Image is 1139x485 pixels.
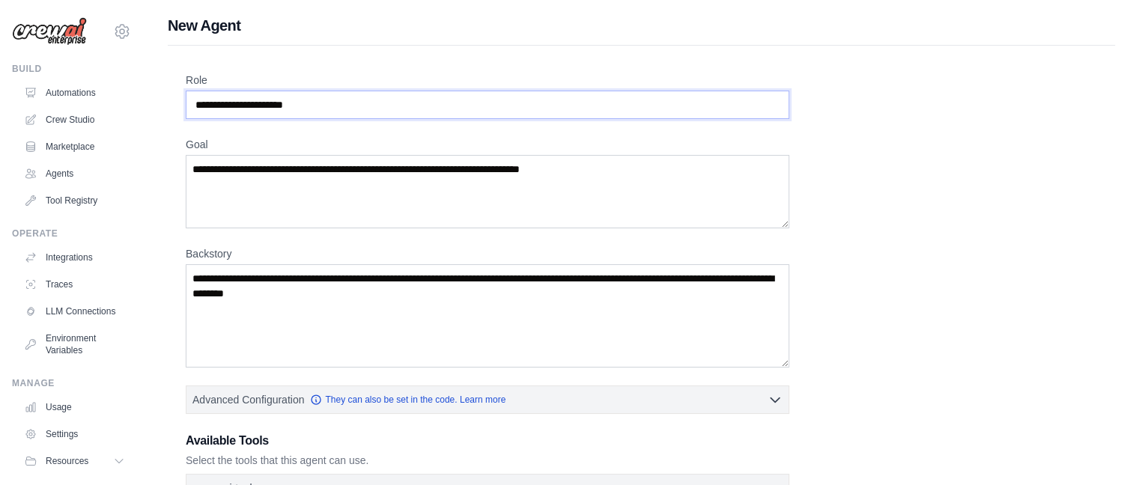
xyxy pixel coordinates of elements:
a: LLM Connections [18,299,131,323]
a: Usage [18,395,131,419]
h3: Available Tools [186,432,789,450]
button: Resources [18,449,131,473]
div: Build [12,63,131,75]
div: Operate [12,228,131,240]
p: Select the tools that this agent can use. [186,453,789,468]
a: Traces [18,272,131,296]
div: Manage [12,377,131,389]
a: Integrations [18,245,131,269]
a: Settings [18,422,131,446]
button: Advanced Configuration They can also be set in the code. Learn more [186,386,789,413]
a: Crew Studio [18,108,131,132]
label: Role [186,73,789,88]
a: Automations [18,81,131,105]
a: Tool Registry [18,189,131,213]
label: Goal [186,137,789,152]
a: They can also be set in the code. Learn more [310,394,505,406]
span: Advanced Configuration [192,392,304,407]
a: Environment Variables [18,326,131,362]
img: Logo [12,17,87,46]
span: Resources [46,455,88,467]
a: Marketplace [18,135,131,159]
a: Agents [18,162,131,186]
h1: New Agent [168,15,1115,36]
label: Backstory [186,246,789,261]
